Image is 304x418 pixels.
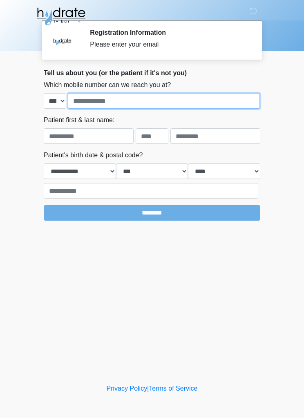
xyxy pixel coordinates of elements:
div: Please enter your email [90,40,248,49]
img: Hydrate IV Bar - Glendale Logo [36,6,86,27]
label: Patient's birth date & postal code? [44,150,143,160]
h2: Tell us about you (or the patient if it's not you) [44,69,260,77]
a: Privacy Policy [107,385,148,392]
a: | [147,385,149,392]
label: Which mobile number can we reach you at? [44,80,171,90]
label: Patient first & last name: [44,115,114,125]
a: Terms of Service [149,385,197,392]
img: Agent Avatar [50,29,74,53]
